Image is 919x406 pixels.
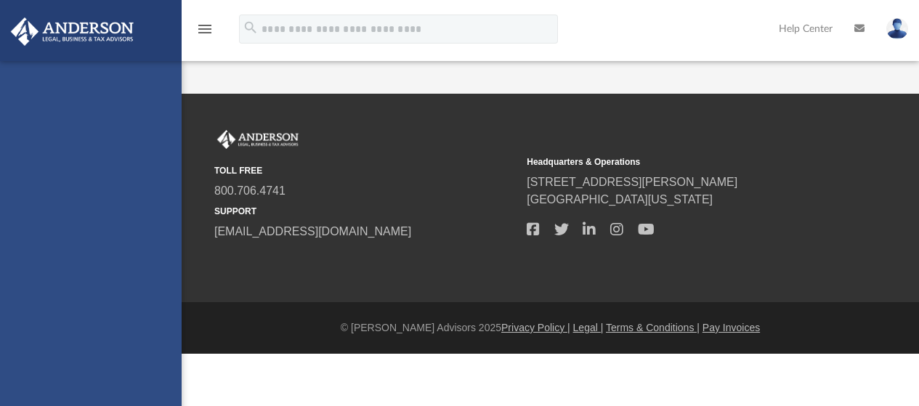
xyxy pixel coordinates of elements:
i: search [243,20,259,36]
small: SUPPORT [214,205,517,218]
small: Headquarters & Operations [527,155,829,169]
a: [STREET_ADDRESS][PERSON_NAME] [527,176,737,188]
small: TOLL FREE [214,164,517,177]
img: User Pic [886,18,908,39]
div: © [PERSON_NAME] Advisors 2025 [182,320,919,336]
a: Pay Invoices [703,322,760,333]
a: Privacy Policy | [501,322,570,333]
img: Anderson Advisors Platinum Portal [7,17,138,46]
a: Legal | [573,322,604,333]
i: menu [196,20,214,38]
a: [GEOGRAPHIC_DATA][US_STATE] [527,193,713,206]
a: [EMAIL_ADDRESS][DOMAIN_NAME] [214,225,411,237]
a: menu [196,28,214,38]
img: Anderson Advisors Platinum Portal [214,130,301,149]
a: 800.706.4741 [214,184,286,197]
a: Terms & Conditions | [606,322,700,333]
